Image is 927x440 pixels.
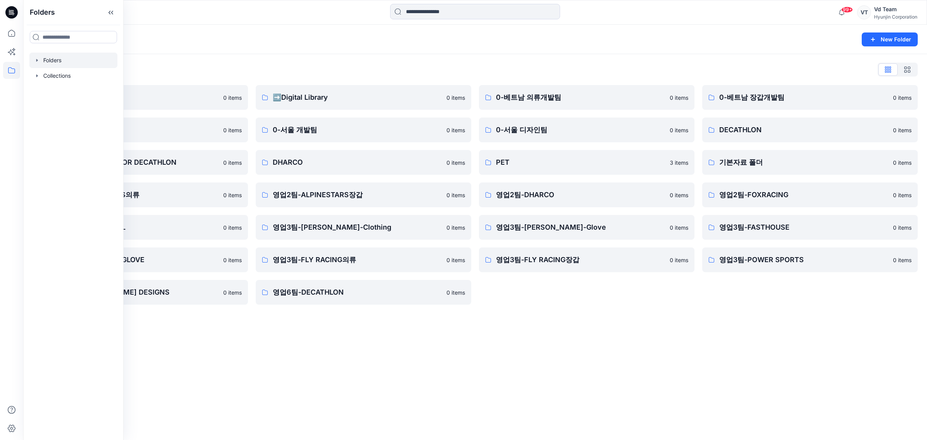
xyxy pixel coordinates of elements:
span: 99+ [841,7,853,13]
p: 영업2팀-FOXRACING [719,189,888,200]
p: 0 items [670,191,688,199]
a: 0-본사VD0 items [32,118,248,142]
button: New Folder [862,32,918,46]
p: 영업3팀-[PERSON_NAME] DESIGNS [49,287,219,298]
p: PET [496,157,665,168]
p: 0 items [893,126,912,134]
p: 영업2팀-ALPINESTARS의류 [49,189,219,200]
a: 영업2팀-ALPINESTARS장갑0 items [256,182,471,207]
p: 0 items [447,223,465,232]
p: ➡️Digital Library [273,92,442,103]
p: 0 items [670,126,688,134]
p: 0 items [223,159,242,167]
a: 영업3팀-[PERSON_NAME]-Clothing0 items [256,215,471,240]
a: 영업3팀-FLY RACING의류0 items [256,247,471,272]
p: 0 items [670,223,688,232]
p: 0-본사VD [49,124,219,135]
a: 0-베트남 장갑개발팀0 items [702,85,918,110]
p: 0 items [223,256,242,264]
a: ♻️Project0 items [32,85,248,110]
p: DHARCO [273,157,442,168]
a: 영업3팀-[PERSON_NAME]-Glove0 items [479,215,694,240]
p: 0 items [447,159,465,167]
p: 0 items [223,126,242,134]
div: Vd Team [874,5,917,14]
p: 영업3팀-POWER SPORTS [719,254,888,265]
a: 영업3팀-FASTHOUSE GLOVE0 items [32,247,248,272]
a: 0-서울 개발팀0 items [256,118,471,142]
p: 0 items [223,223,242,232]
a: DECATHLON0 items [702,118,918,142]
p: 0-베트남 의류개발팀 [496,92,665,103]
p: 0 items [447,191,465,199]
p: 영업3팀-FLY RACING장갑 [496,254,665,265]
p: 0-서울 개발팀 [273,124,442,135]
a: 영업2팀-ALPINESTARS의류0 items [32,182,248,207]
a: ➡️Digital Library0 items [256,85,471,110]
p: 영업3팀-[PERSON_NAME]-Glove [496,222,665,233]
a: 영업3팀-5.11 TACTICAL0 items [32,215,248,240]
p: DECATHLON [719,124,888,135]
p: 영업3팀-[PERSON_NAME]-Clothing [273,222,442,233]
a: 영업3팀-[PERSON_NAME] DESIGNS0 items [32,280,248,305]
a: PET3 items [479,150,694,175]
p: 0 items [447,256,465,264]
p: 0-서울 디자인팀 [496,124,665,135]
p: 영업3팀-FASTHOUSE GLOVE [49,254,219,265]
a: 영업2팀-DHARCO0 items [479,182,694,207]
a: 0-서울 디자인팀0 items [479,118,694,142]
a: 영업3팀-FASTHOUSE0 items [702,215,918,240]
p: 영업6팀-DECATHLON [273,287,442,298]
p: 0 items [223,191,242,199]
p: 0 items [893,94,912,102]
a: 영업3팀-POWER SPORTS0 items [702,247,918,272]
a: DESIGN PROPOSAL FOR DECATHLON0 items [32,150,248,175]
p: 3 items [670,159,688,167]
p: 0 items [893,256,912,264]
p: 0 items [893,159,912,167]
p: 0 items [223,288,242,297]
p: 영업3팀-FASTHOUSE [719,222,888,233]
p: 영업2팀-DHARCO [496,189,665,200]
p: ♻️Project [49,92,219,103]
p: 영업3팀-5.11 TACTICAL [49,222,219,233]
p: 0 items [670,94,688,102]
p: DESIGN PROPOSAL FOR DECATHLON [49,157,219,168]
a: DHARCO0 items [256,150,471,175]
p: 영업3팀-FLY RACING의류 [273,254,442,265]
div: Hyunjin Corporation [874,14,917,20]
p: 0 items [447,126,465,134]
p: 0-베트남 장갑개발팀 [719,92,888,103]
p: 0 items [223,94,242,102]
p: 0 items [447,94,465,102]
p: 영업2팀-ALPINESTARS장갑 [273,189,442,200]
a: 기본자료 폴더0 items [702,150,918,175]
div: VT [857,5,871,19]
p: 0 items [893,223,912,232]
p: 기본자료 폴더 [719,157,888,168]
a: 영업6팀-DECATHLON0 items [256,280,471,305]
a: 영업3팀-FLY RACING장갑0 items [479,247,694,272]
p: 0 items [893,191,912,199]
a: 영업2팀-FOXRACING0 items [702,182,918,207]
p: 0 items [670,256,688,264]
p: 0 items [447,288,465,297]
a: 0-베트남 의류개발팀0 items [479,85,694,110]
